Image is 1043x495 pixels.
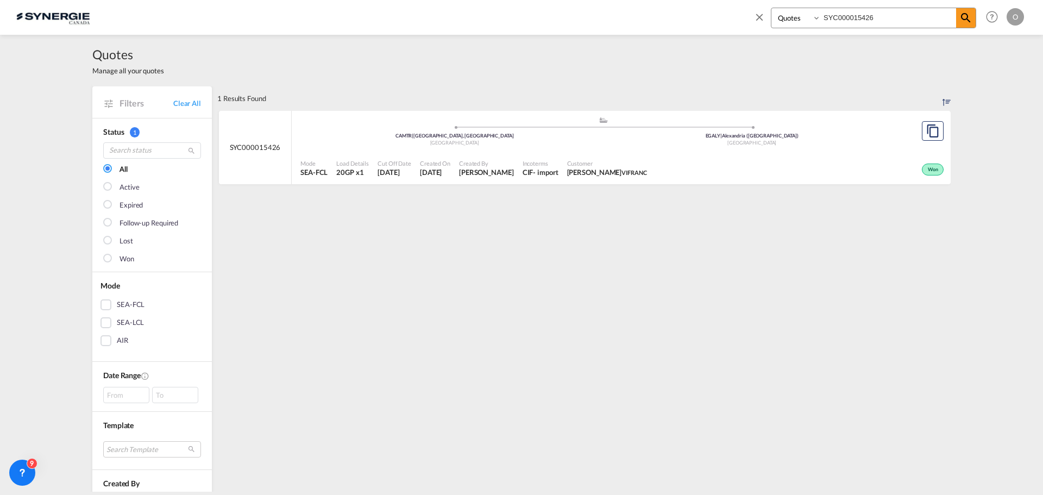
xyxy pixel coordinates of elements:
[92,66,164,76] span: Manage all your quotes
[459,167,514,177] span: Pablo Gomez Saldarriaga
[336,167,369,177] span: 20GP x 1
[706,133,799,139] span: EGALY Alexandria ([GEOGRAPHIC_DATA])
[300,159,328,167] span: Mode
[956,8,976,28] span: icon-magnify
[378,159,411,167] span: Cut Off Date
[103,127,124,136] span: Status
[459,159,514,167] span: Created By
[922,121,944,141] button: Copy Quote
[567,159,647,167] span: Customer
[120,200,143,211] div: Expired
[103,142,201,159] input: Search status
[217,86,266,110] div: 1 Results Found
[943,86,951,110] div: Sort by: Created On
[187,147,196,155] md-icon: icon-magnify
[727,140,776,146] span: [GEOGRAPHIC_DATA]
[117,335,128,346] div: AIR
[621,169,646,176] span: VIFRANC
[597,117,610,123] md-icon: assets/icons/custom/ship-fill.svg
[16,5,90,29] img: 1f56c880d42311ef80fc7dca854c8e59.png
[926,124,939,137] md-icon: assets/icons/custom/copyQuote.svg
[533,167,558,177] div: - import
[1007,8,1024,26] div: O
[120,97,173,109] span: Filters
[103,371,141,380] span: Date Range
[821,8,956,27] input: Enter Quotation Number
[983,8,1001,26] span: Help
[120,182,139,193] div: Active
[103,479,140,488] span: Created By
[567,167,647,177] span: Marie-Josee Lemire VIFRANC
[523,159,558,167] span: Incoterms
[117,299,144,310] div: SEA-FCL
[378,167,411,177] span: 10 Oct 2025
[336,159,369,167] span: Load Details
[120,254,134,265] div: Won
[720,133,722,139] span: |
[130,127,140,137] span: 1
[230,142,281,152] span: SYC000015426
[420,159,450,167] span: Created On
[141,372,149,380] md-icon: Created On
[922,164,944,176] div: Won
[983,8,1007,27] div: Help
[753,11,765,23] md-icon: icon-close
[219,111,951,185] div: SYC000015426 assets/icons/custom/ship-fill.svgassets/icons/custom/roll-o-plane.svgOriginMontreal,...
[120,236,133,247] div: Lost
[928,166,941,174] span: Won
[395,133,514,139] span: CAMTR [GEOGRAPHIC_DATA], [GEOGRAPHIC_DATA]
[430,140,479,146] span: [GEOGRAPHIC_DATA]
[120,164,128,175] div: All
[100,335,204,346] md-checkbox: AIR
[103,421,134,430] span: Template
[959,11,972,24] md-icon: icon-magnify
[103,387,201,403] span: From To
[523,167,533,177] div: CIF
[103,387,149,403] div: From
[92,46,164,63] span: Quotes
[120,218,178,229] div: Follow-up Required
[100,281,120,290] span: Mode
[412,133,413,139] span: |
[173,98,201,108] a: Clear All
[300,167,328,177] span: SEA-FCL
[100,299,204,310] md-checkbox: SEA-FCL
[117,317,144,328] div: SEA-LCL
[100,317,204,328] md-checkbox: SEA-LCL
[753,8,771,34] span: icon-close
[103,127,201,137] div: Status 1
[523,167,558,177] div: CIF import
[152,387,198,403] div: To
[420,167,450,177] span: 10 Oct 2025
